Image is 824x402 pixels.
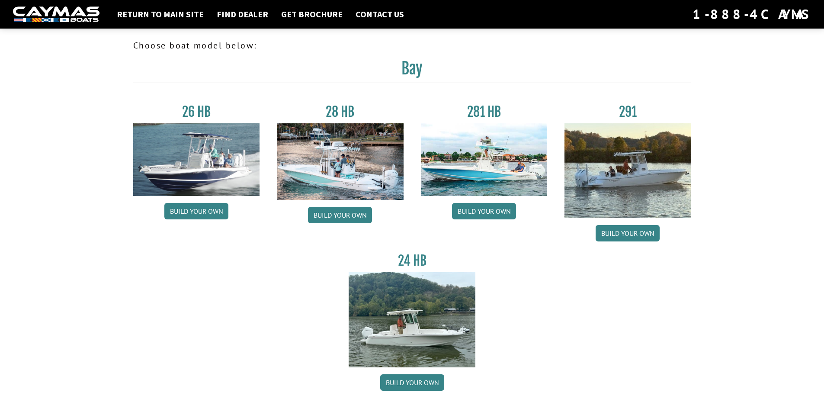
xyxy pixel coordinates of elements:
a: Build your own [596,225,660,241]
img: 28-hb-twin.jpg [421,123,548,196]
img: white-logo-c9c8dbefe5ff5ceceb0f0178aa75bf4bb51f6bca0971e226c86eb53dfe498488.png [13,6,99,23]
a: Build your own [380,374,444,391]
h3: 28 HB [277,104,404,120]
h2: Bay [133,59,691,83]
a: Build your own [308,207,372,223]
a: Build your own [164,203,228,219]
img: 28_hb_thumbnail_for_caymas_connect.jpg [277,123,404,200]
img: 24_HB_thumbnail.jpg [349,272,475,367]
a: Contact Us [351,9,408,20]
h3: 26 HB [133,104,260,120]
img: 291_Thumbnail.jpg [564,123,691,218]
div: 1-888-4CAYMAS [693,5,811,24]
a: Return to main site [112,9,208,20]
a: Get Brochure [277,9,347,20]
a: Build your own [452,203,516,219]
h3: 24 HB [349,253,475,269]
h3: 291 [564,104,691,120]
p: Choose boat model below: [133,39,691,52]
img: 26_new_photo_resized.jpg [133,123,260,196]
h3: 281 HB [421,104,548,120]
a: Find Dealer [212,9,273,20]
